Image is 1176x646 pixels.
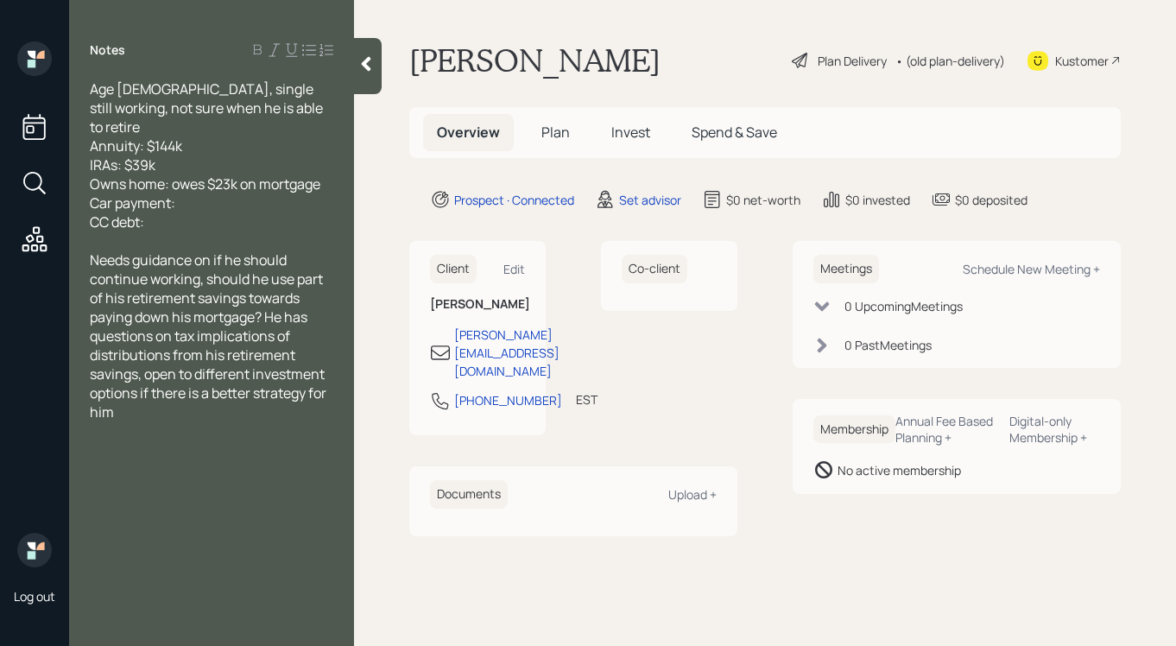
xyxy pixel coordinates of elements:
span: Annuity: $144k [90,136,182,155]
h6: Membership [813,415,895,444]
div: Plan Delivery [818,52,887,70]
div: $0 deposited [955,191,1027,209]
div: No active membership [838,461,961,479]
div: [PERSON_NAME][EMAIL_ADDRESS][DOMAIN_NAME] [454,326,560,380]
h6: Documents [430,480,508,509]
div: EST [576,390,597,408]
span: Age [DEMOGRAPHIC_DATA], single still working, not sure when he is able to retire [90,79,326,136]
div: Digital-only Membership + [1009,413,1100,446]
span: Needs guidance on if he should continue working, should he use part of his retirement savings tow... [90,250,329,421]
span: Plan [541,123,570,142]
div: • (old plan-delivery) [895,52,1005,70]
div: Upload + [668,486,717,503]
div: [PHONE_NUMBER] [454,391,562,409]
span: Invest [611,123,650,142]
span: Spend & Save [692,123,777,142]
h6: Client [430,255,477,283]
span: Owns home: owes $23k on mortgage [90,174,320,193]
div: 0 Upcoming Meeting s [844,297,963,315]
div: Set advisor [619,191,681,209]
label: Notes [90,41,125,59]
div: 0 Past Meeting s [844,336,932,354]
span: CC debt: [90,212,144,231]
span: IRAs: $39k [90,155,155,174]
div: Kustomer [1055,52,1109,70]
div: Schedule New Meeting + [963,261,1100,277]
img: retirable_logo.png [17,533,52,567]
div: Annual Fee Based Planning + [895,413,996,446]
span: Overview [437,123,500,142]
h1: [PERSON_NAME] [409,41,661,79]
div: Log out [14,588,55,605]
div: $0 invested [845,191,910,209]
span: Car payment: [90,193,175,212]
div: Edit [503,261,525,277]
div: $0 net-worth [726,191,800,209]
h6: Co-client [622,255,687,283]
h6: Meetings [813,255,879,283]
div: Prospect · Connected [454,191,574,209]
h6: [PERSON_NAME] [430,297,525,312]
